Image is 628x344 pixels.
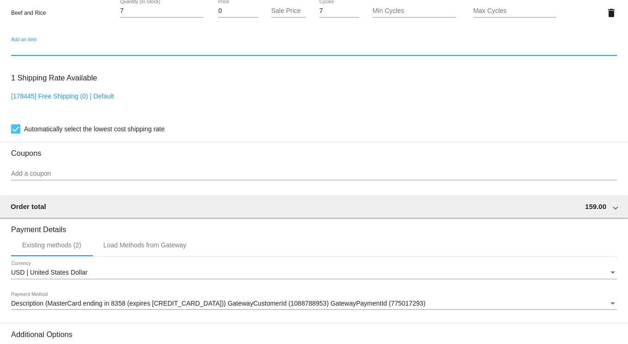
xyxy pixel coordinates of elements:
[11,170,617,178] input: Add a coupon
[104,241,187,249] div: Load Methods from Gateway
[11,92,114,100] a: [178445] Free Shipping (0) | Default
[11,300,426,307] span: Description (MasterCard ending in 8358 (expires [CREDIT_CARD_DATA])) GatewayCustomerId (108878895...
[11,269,87,276] span: USD | United States Dollar
[11,203,46,210] span: Order total
[606,7,617,18] mat-icon: delete
[22,241,81,249] div: Existing methods (2)
[218,7,258,15] input: Price
[11,218,617,234] h3: Payment Details
[120,7,203,15] input: Quantity (In Stock)
[11,142,617,158] h3: Coupons
[473,7,556,15] input: Max Cycles
[11,269,617,276] mat-select: Currency
[585,203,606,210] span: 159.00
[24,123,165,135] span: Automatically select the lowest cost shipping rate
[319,7,359,15] input: Cycles
[11,300,617,307] mat-select: Payment Method
[11,45,617,53] input: Add an item
[11,68,97,88] h3: 1 Shipping Rate Available
[11,10,46,16] span: Beef and Rice
[372,7,456,15] input: Min Cycles
[271,7,306,15] input: Sale Price
[11,330,617,339] h3: Additional Options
